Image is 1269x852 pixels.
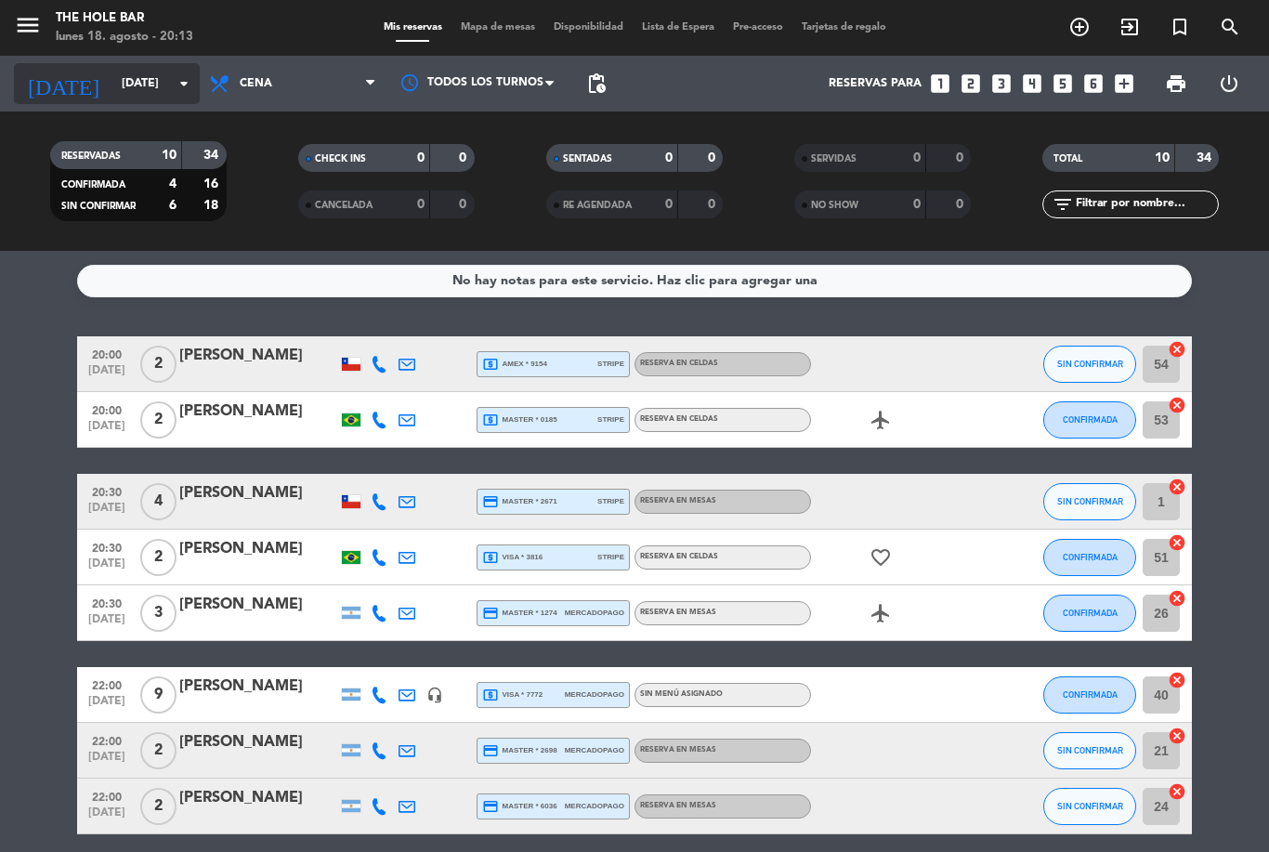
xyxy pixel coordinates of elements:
strong: 0 [459,198,470,211]
i: cancel [1168,727,1186,745]
span: RESERVA EN CELDAS [640,360,718,367]
i: exit_to_app [1119,16,1141,38]
span: [DATE] [84,364,130,386]
span: master * 6036 [482,798,557,815]
strong: 0 [956,151,967,164]
span: [DATE] [84,806,130,828]
span: RESERVAR MESA [1054,11,1105,43]
span: Pre-acceso [724,22,792,33]
strong: 6 [169,199,177,212]
span: Tarjetas de regalo [792,22,896,33]
span: SIN CONFIRMAR [1057,745,1123,755]
i: looks_two [959,72,983,96]
button: CONFIRMADA [1043,539,1136,576]
input: Filtrar por nombre... [1074,194,1218,215]
div: [PERSON_NAME] [179,593,337,617]
strong: 4 [169,177,177,190]
i: local_atm [482,412,499,428]
span: [DATE] [84,751,130,772]
i: cancel [1168,782,1186,801]
div: [PERSON_NAME] [179,481,337,505]
strong: 0 [913,198,921,211]
span: Sin menú asignado [640,690,723,698]
span: [DATE] [84,557,130,579]
span: 22:00 [84,785,130,806]
i: local_atm [482,549,499,566]
span: NO SHOW [811,201,858,210]
span: visa * 3816 [482,549,543,566]
span: stripe [597,495,624,507]
span: pending_actions [585,72,608,95]
i: cancel [1168,340,1186,359]
i: cancel [1168,589,1186,608]
span: master * 2671 [482,493,557,510]
div: [PERSON_NAME] [179,786,337,810]
i: cancel [1168,478,1186,496]
div: [PERSON_NAME] [179,400,337,424]
div: LOG OUT [1202,56,1255,111]
span: amex * 9154 [482,356,547,373]
span: 20:00 [84,399,130,420]
span: mercadopago [565,688,624,701]
span: CONFIRMADA [1063,552,1118,562]
i: credit_card [482,493,499,510]
span: 9 [140,676,177,714]
span: stripe [597,358,624,370]
span: CONFIRMADA [1063,608,1118,618]
strong: 34 [1197,151,1215,164]
strong: 10 [162,149,177,162]
span: master * 2698 [482,742,557,759]
span: 22:00 [84,729,130,751]
strong: 0 [956,198,967,211]
i: cancel [1168,533,1186,552]
span: CANCELADA [315,201,373,210]
span: SERVIDAS [811,154,857,164]
span: Cena [240,77,272,90]
i: looks_one [928,72,952,96]
span: [DATE] [84,420,130,441]
span: 4 [140,483,177,520]
i: looks_6 [1081,72,1105,96]
i: favorite_border [870,546,892,569]
strong: 18 [203,199,222,212]
i: power_settings_new [1218,72,1240,95]
strong: 10 [1155,151,1170,164]
i: menu [14,11,42,39]
span: [DATE] [84,695,130,716]
span: 2 [140,788,177,825]
button: SIN CONFIRMAR [1043,732,1136,769]
span: [DATE] [84,613,130,635]
div: [PERSON_NAME] [179,344,337,368]
span: RESERVA EN MESAS [640,497,716,505]
span: CONFIRMADA [1063,689,1118,700]
span: RE AGENDADA [563,201,632,210]
strong: 34 [203,149,222,162]
button: SIN CONFIRMAR [1043,483,1136,520]
i: airplanemode_active [870,409,892,431]
span: Disponibilidad [544,22,633,33]
i: credit_card [482,742,499,759]
span: RESERVADAS [61,151,121,161]
span: mercadopago [565,800,624,812]
strong: 0 [417,151,425,164]
span: SIN CONFIRMAR [1057,801,1123,811]
span: mercadopago [565,744,624,756]
span: stripe [597,551,624,563]
strong: 0 [417,198,425,211]
span: SIN CONFIRMAR [61,202,136,211]
span: master * 0185 [482,412,557,428]
span: CONFIRMADA [1063,414,1118,425]
span: SIN CONFIRMAR [1057,496,1123,506]
div: The Hole Bar [56,9,193,28]
span: 20:30 [84,592,130,613]
i: cancel [1168,396,1186,414]
div: [PERSON_NAME] [179,730,337,754]
span: visa * 7772 [482,687,543,703]
i: looks_3 [989,72,1014,96]
button: SIN CONFIRMAR [1043,346,1136,383]
span: 20:00 [84,343,130,364]
span: CHECK INS [315,154,366,164]
span: Lista de Espera [633,22,724,33]
button: CONFIRMADA [1043,401,1136,439]
span: BUSCAR [1205,11,1255,43]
